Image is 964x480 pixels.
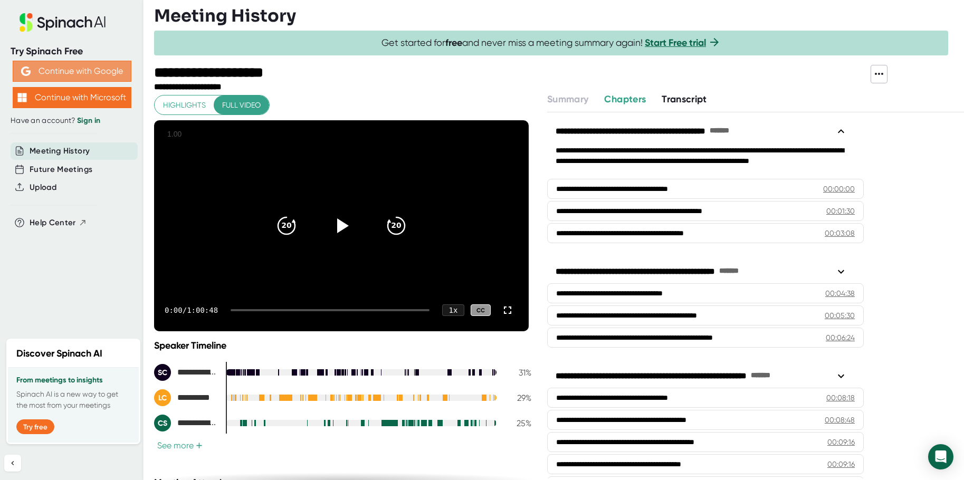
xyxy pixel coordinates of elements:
img: Aehbyd4JwY73AAAAAElFTkSuQmCC [21,66,31,76]
span: Full video [222,99,261,112]
button: Upload [30,181,56,194]
div: 1 x [442,304,464,316]
button: Summary [547,92,588,107]
button: Transcript [662,92,707,107]
button: Meeting History [30,145,90,157]
b: free [445,37,462,49]
button: Full video [214,95,269,115]
div: 00:08:18 [826,392,855,403]
span: Highlights [163,99,206,112]
a: Start Free trial [645,37,706,49]
button: Chapters [604,92,646,107]
div: 25 % [505,418,531,428]
div: 00:09:16 [827,437,855,447]
div: 00:01:30 [826,206,855,216]
h3: From meetings to insights [16,376,130,385]
div: Speaker Timeline [154,340,531,351]
div: SC [154,364,171,381]
button: Continue with Google [13,61,131,82]
span: + [196,441,203,450]
div: Corlandos Scott [154,415,217,431]
button: Try free [16,419,54,434]
div: 00:00:00 [823,184,855,194]
span: Help Center [30,217,76,229]
button: Continue with Microsoft [13,87,131,108]
div: 0:00 / 1:00:48 [165,306,218,314]
span: Transcript [662,93,707,105]
span: Get started for and never miss a meeting summary again! [381,37,721,49]
button: Collapse sidebar [4,455,21,472]
button: Future Meetings [30,164,92,176]
button: See more+ [154,440,206,451]
div: Surrogacy Miracles & Consulting [154,364,217,381]
div: LC [154,389,171,406]
div: 00:09:16 [827,459,855,469]
div: 00:05:30 [825,310,855,321]
div: 29 % [505,393,531,403]
div: CS [154,415,171,431]
span: Summary [547,93,588,105]
div: 00:06:24 [826,332,855,343]
h2: Discover Spinach AI [16,347,102,361]
div: CC [471,304,491,316]
div: 00:08:48 [825,415,855,425]
div: Try Spinach Free [11,45,133,57]
div: Lisa Chiya [154,389,217,406]
span: Chapters [604,93,646,105]
div: 00:04:38 [825,288,855,299]
button: Help Center [30,217,87,229]
div: Have an account? [11,116,133,126]
p: Spinach AI is a new way to get the most from your meetings [16,389,130,411]
div: 31 % [505,368,531,378]
div: Open Intercom Messenger [928,444,953,469]
a: Sign in [77,116,100,125]
div: 00:03:08 [825,228,855,238]
button: Highlights [155,95,214,115]
h3: Meeting History [154,6,296,26]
